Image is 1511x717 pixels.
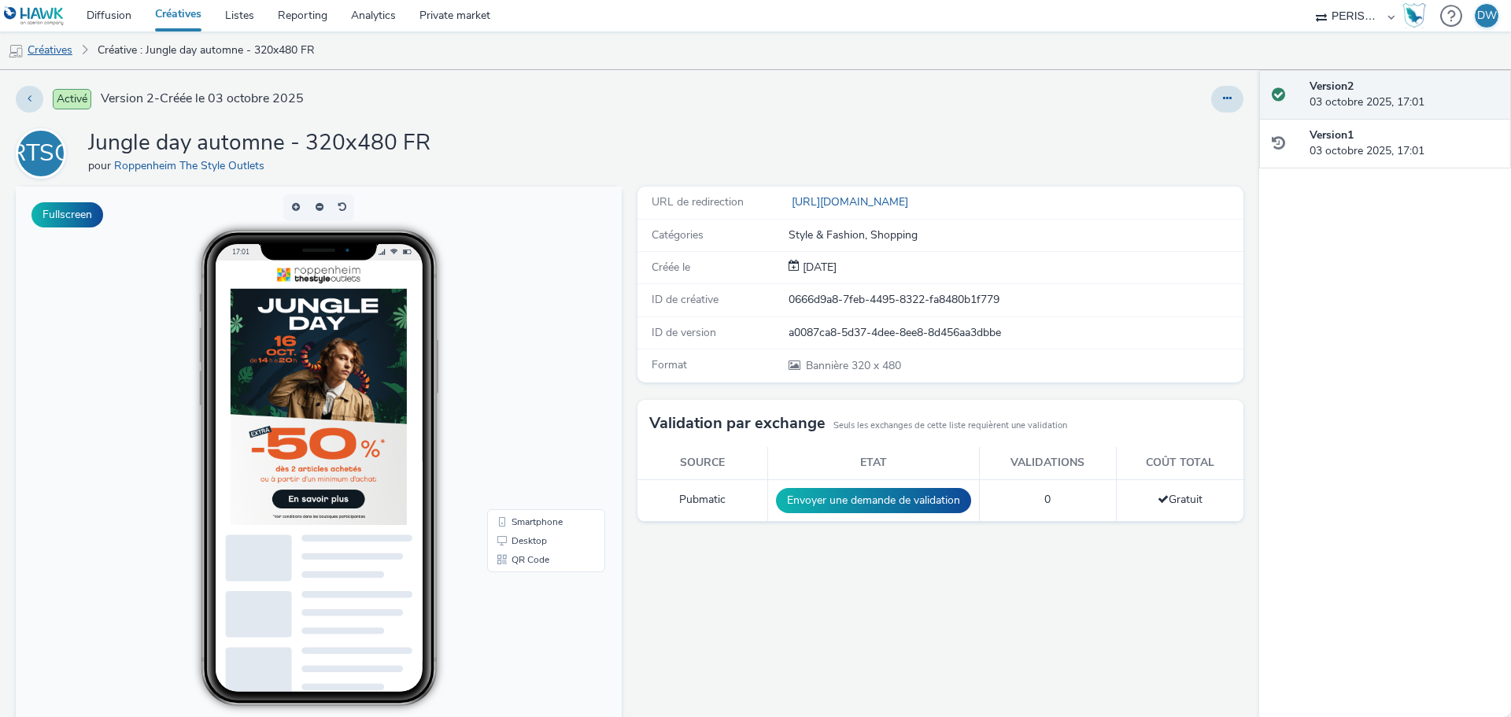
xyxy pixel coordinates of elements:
span: ID de créative [652,292,719,307]
div: a0087ca8-5d37-4dee-8ee8-8d456aa3dbbe [789,325,1242,341]
div: 03 octobre 2025, 17:01 [1310,79,1498,111]
div: 0666d9a8-7feb-4495-8322-fa8480b1f779 [789,292,1242,308]
a: [URL][DOMAIN_NAME] [789,194,914,209]
img: Advertisement preview [215,74,391,338]
strong: Version 1 [1310,128,1354,142]
li: QR Code [475,364,586,383]
span: pour [88,158,114,173]
a: Hawk Academy [1402,3,1432,28]
span: ID de version [652,325,716,340]
span: Smartphone [496,331,547,340]
a: RTSO [16,146,72,161]
li: Smartphone [475,326,586,345]
button: Fullscreen [31,202,103,227]
a: Roppenheim The Style Outlets [114,158,271,173]
th: Source [637,447,767,479]
td: Pubmatic [637,479,767,521]
span: Bannière [806,358,852,373]
span: Gratuit [1158,492,1203,507]
span: Créée le [652,260,690,275]
h3: Validation par exchange [649,412,826,435]
h1: Jungle day automne - 320x480 FR [88,128,430,158]
button: Envoyer une demande de validation [776,488,971,513]
small: Seuls les exchanges de cette liste requièrent une validation [833,419,1067,432]
div: RTSO [10,131,72,176]
span: 320 x 480 [804,358,901,373]
div: Style & Fashion, Shopping [789,227,1242,243]
span: Version 2 - Créée le 03 octobre 2025 [101,90,304,108]
span: URL de redirection [652,194,744,209]
th: Coût total [1116,447,1243,479]
span: QR Code [496,368,534,378]
span: Catégories [652,227,704,242]
li: Desktop [475,345,586,364]
strong: Version 2 [1310,79,1354,94]
th: Etat [767,447,979,479]
img: undefined Logo [4,6,65,26]
img: mobile [8,43,24,59]
span: 17:01 [216,61,234,69]
span: Format [652,357,687,372]
div: DW [1477,4,1497,28]
div: 03 octobre 2025, 17:01 [1310,128,1498,160]
span: Desktop [496,349,531,359]
a: Créative : Jungle day automne - 320x480 FR [90,31,323,69]
span: 0 [1044,492,1051,507]
div: Création 03 octobre 2025, 17:01 [800,260,837,275]
th: Validations [979,447,1116,479]
span: [DATE] [800,260,837,275]
span: Activé [53,89,91,109]
img: Hawk Academy [1402,3,1426,28]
